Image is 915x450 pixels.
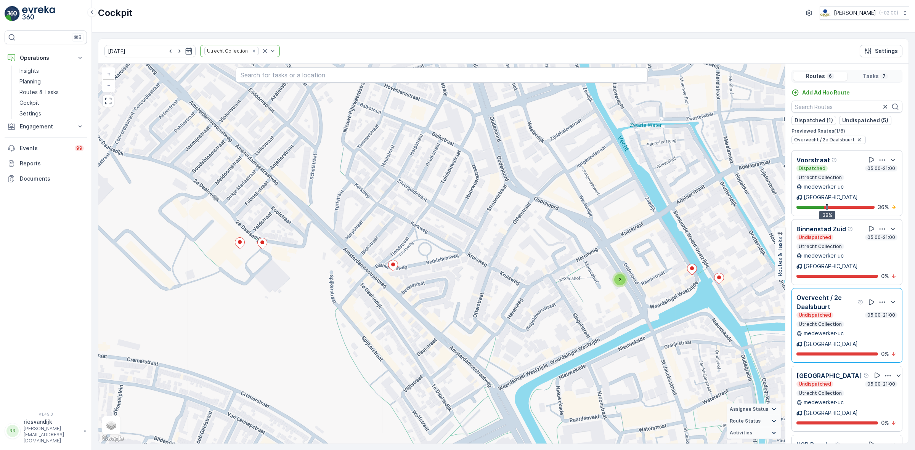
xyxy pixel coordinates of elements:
[798,312,832,318] p: Undispatched
[819,211,835,219] div: 38%
[881,419,889,427] p: 0 %
[730,418,761,424] span: Route Status
[98,7,133,19] p: Cockpit
[796,224,846,234] p: Binnenstad Zuid
[796,155,830,165] p: Voorstraat
[74,34,82,40] p: ⌘B
[798,321,843,327] p: Utrecht Collection
[791,101,902,113] input: Search Routes
[867,234,896,240] p: 05:00-21:00
[205,47,249,54] div: Utrecht Collection
[832,157,838,163] div: Help Tooltip Icon
[804,409,858,417] p: [GEOGRAPHIC_DATA]
[804,263,858,270] p: [GEOGRAPHIC_DATA]
[100,434,125,444] a: Open this area in Google Maps (opens a new window)
[19,67,39,75] p: Insights
[107,70,111,77] span: +
[796,371,862,380] p: [GEOGRAPHIC_DATA]
[804,252,844,259] p: medewerker-uc
[103,80,114,91] a: Zoom Out
[6,425,19,437] div: RR
[796,293,856,311] p: Overvecht / 2e Daalsbuurt
[727,427,781,439] summary: Activities
[795,117,833,124] p: Dispatched (1)
[834,9,876,17] p: [PERSON_NAME]
[882,73,886,79] p: 7
[730,430,752,436] span: Activities
[798,243,843,250] p: Utrecht Collection
[19,88,59,96] p: Routes & Tasks
[798,390,843,396] p: Utrecht Collection
[776,237,784,276] p: Routes & Tasks
[842,117,888,124] p: Undispatched (5)
[19,78,41,85] p: Planning
[24,418,80,426] p: riesvandijk
[20,160,84,167] p: Reports
[804,330,844,337] p: medewerker-uc
[798,234,832,240] p: Undispatched
[798,381,832,387] p: Undispatched
[5,119,87,134] button: Engagement
[103,417,120,434] a: Layers
[881,350,889,358] p: 0 %
[5,418,87,444] button: RRriesvandijk[PERSON_NAME][EMAIL_ADDRESS][DOMAIN_NAME]
[875,47,898,55] p: Settings
[881,272,889,280] p: 0 %
[804,183,844,191] p: medewerker-uc
[867,312,896,318] p: 05:00-21:00
[864,373,870,379] div: Help Tooltip Icon
[806,72,825,80] p: Routes
[802,89,850,96] p: Add Ad Hoc Route
[5,50,87,66] button: Operations
[730,406,768,412] span: Assignee Status
[22,6,55,21] img: logo_light-DOdMpM7g.png
[5,412,87,416] span: v 1.49.3
[19,99,39,107] p: Cockpit
[5,141,87,156] a: Events99
[20,54,72,62] p: Operations
[804,399,844,406] p: medewerker-uc
[104,45,196,57] input: dd/mm/yyyy
[16,87,87,98] a: Routes & Tasks
[76,145,82,151] p: 99
[20,175,84,183] p: Documents
[867,381,896,387] p: 05:00-21:00
[820,9,831,17] img: basis-logo_rgb2x.png
[796,440,833,449] p: USP Regular
[804,194,858,201] p: [GEOGRAPHIC_DATA]
[619,277,621,282] span: 2
[794,137,855,143] span: Overvecht / 2e Daalsbuurt
[103,68,114,80] a: Zoom In
[804,340,858,348] p: [GEOGRAPHIC_DATA]
[100,434,125,444] img: Google
[5,171,87,186] a: Documents
[848,226,854,232] div: Help Tooltip Icon
[828,73,833,79] p: 6
[727,404,781,415] summary: Assignee Status
[867,165,896,171] p: 05:00-21:00
[250,48,258,54] div: Remove Utrecht Collection
[5,156,87,171] a: Reports
[879,10,898,16] p: ( +02:00 )
[835,442,841,448] div: Help Tooltip Icon
[20,123,72,130] p: Engagement
[798,175,843,181] p: Utrecht Collection
[839,116,891,125] button: Undispatched (5)
[860,45,902,57] button: Settings
[16,76,87,87] a: Planning
[5,6,20,21] img: logo
[791,89,850,96] a: Add Ad Hoc Route
[19,110,41,117] p: Settings
[20,144,70,152] p: Events
[791,116,836,125] button: Dispatched (1)
[878,203,889,211] p: 36 %
[236,67,648,83] input: Search for tasks or a location
[858,299,864,305] div: Help Tooltip Icon
[798,165,826,171] p: Dispatched
[16,108,87,119] a: Settings
[727,415,781,427] summary: Route Status
[791,128,902,134] p: Previewed Routes ( 1 / 6 )
[612,272,628,287] div: 2
[820,6,909,20] button: [PERSON_NAME](+02:00)
[24,426,80,444] p: [PERSON_NAME][EMAIL_ADDRESS][DOMAIN_NAME]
